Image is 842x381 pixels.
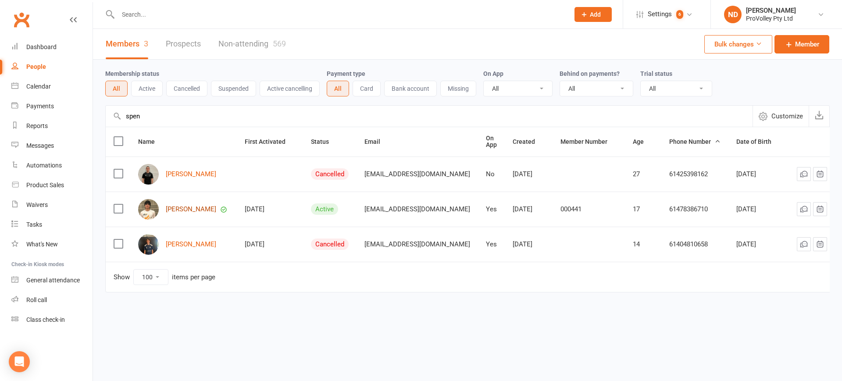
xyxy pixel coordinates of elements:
[245,206,295,213] div: [DATE]
[478,127,505,157] th: On App
[26,83,51,90] div: Calendar
[11,271,93,290] a: General attendance kiosk mode
[669,136,721,147] button: Phone Number
[364,201,470,217] span: [EMAIL_ADDRESS][DOMAIN_NAME]
[245,241,295,248] div: [DATE]
[633,136,653,147] button: Age
[513,136,545,147] button: Created
[753,106,809,127] button: Customize
[26,182,64,189] div: Product Sales
[440,81,476,96] button: Missing
[364,236,470,253] span: [EMAIL_ADDRESS][DOMAIN_NAME]
[26,296,47,303] div: Roll call
[384,81,437,96] button: Bank account
[11,310,93,330] a: Class kiosk mode
[218,29,286,59] a: Non-attending569
[26,103,54,110] div: Payments
[774,35,829,53] a: Member
[736,138,781,145] span: Date of Birth
[11,290,93,310] a: Roll call
[11,195,93,215] a: Waivers
[633,138,653,145] span: Age
[166,81,207,96] button: Cancelled
[311,138,339,145] span: Status
[11,156,93,175] a: Automations
[648,4,672,24] span: Settings
[640,70,672,77] label: Trial status
[115,8,563,21] input: Search...
[364,136,390,147] button: Email
[560,138,617,145] span: Member Number
[166,29,201,59] a: Prospects
[26,201,48,208] div: Waivers
[736,171,781,178] div: [DATE]
[166,206,216,213] a: [PERSON_NAME]
[669,206,721,213] div: 61478386710
[513,138,545,145] span: Created
[166,171,216,178] a: [PERSON_NAME]
[11,235,93,254] a: What's New
[106,106,753,127] input: Search by contact name
[560,206,617,213] div: 000441
[736,136,781,147] button: Date of Birth
[669,138,721,145] span: Phone Number
[11,116,93,136] a: Reports
[144,39,148,48] div: 3
[633,241,653,248] div: 14
[746,7,796,14] div: [PERSON_NAME]
[11,96,93,116] a: Payments
[704,35,772,53] button: Bulk changes
[633,206,653,213] div: 17
[131,81,163,96] button: Active
[11,77,93,96] a: Calendar
[327,70,365,77] label: Payment type
[11,57,93,77] a: People
[364,138,390,145] span: Email
[364,166,470,182] span: [EMAIL_ADDRESS][DOMAIN_NAME]
[560,70,620,77] label: Behind on payments?
[26,43,57,50] div: Dashboard
[11,9,32,31] a: Clubworx
[245,138,295,145] span: First Activated
[669,241,721,248] div: 61404810658
[483,70,503,77] label: On App
[353,81,381,96] button: Card
[26,122,48,129] div: Reports
[11,175,93,195] a: Product Sales
[26,142,54,149] div: Messages
[311,203,338,215] div: Active
[105,70,159,77] label: Membership status
[11,215,93,235] a: Tasks
[669,171,721,178] div: 61425398162
[26,316,65,323] div: Class check-in
[260,81,320,96] button: Active cancelling
[633,171,653,178] div: 27
[106,29,148,59] a: Members3
[795,39,819,50] span: Member
[11,37,93,57] a: Dashboard
[311,136,339,147] button: Status
[746,14,796,22] div: ProVolley Pty Ltd
[26,221,42,228] div: Tasks
[9,351,30,372] div: Open Intercom Messenger
[245,136,295,147] button: First Activated
[114,269,215,285] div: Show
[771,111,803,121] span: Customize
[105,81,128,96] button: All
[736,206,781,213] div: [DATE]
[273,39,286,48] div: 569
[513,206,545,213] div: [DATE]
[26,63,46,70] div: People
[311,239,349,250] div: Cancelled
[560,136,617,147] button: Member Number
[676,10,683,19] span: 6
[486,206,497,213] div: Yes
[574,7,612,22] button: Add
[26,277,80,284] div: General attendance
[26,162,62,169] div: Automations
[138,138,164,145] span: Name
[11,136,93,156] a: Messages
[327,81,349,96] button: All
[138,136,164,147] button: Name
[590,11,601,18] span: Add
